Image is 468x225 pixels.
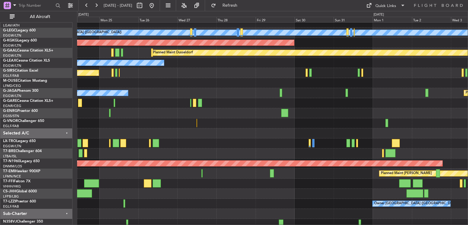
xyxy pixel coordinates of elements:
[3,53,21,58] a: EGGW/LTN
[19,1,54,10] input: Trip Number
[375,3,396,9] div: Quick Links
[3,200,16,203] span: T7-LZZI
[3,29,36,32] a: G-LEGCLegacy 600
[3,94,21,98] a: EGGW/LTN
[3,39,37,42] a: G-KGKGLegacy 600
[138,17,177,22] div: Tue 26
[3,23,19,28] a: LGAV/ATH
[3,29,16,32] span: G-LEGC
[3,84,21,88] a: LFMD/CEQ
[3,154,17,159] a: LTBA/ISL
[295,17,334,22] div: Sat 30
[3,69,38,73] a: G-SIRSCitation Excel
[7,12,66,22] button: All Aircraft
[78,12,89,17] div: [DATE]
[60,17,99,22] div: Sun 24
[373,17,412,22] div: Mon 1
[412,17,451,22] div: Tue 2
[3,139,16,143] span: LX-TRO
[3,144,21,148] a: EGGW/LTN
[3,164,22,169] a: DNMM/LOS
[363,1,408,10] button: Quick Links
[16,15,64,19] span: All Aircraft
[3,63,21,68] a: EGGW/LTN
[3,220,43,223] a: N358VJChallenger 350
[153,48,193,57] div: Planned Maint Dusseldorf
[3,194,19,199] a: LFPB/LBG
[104,3,132,8] span: [DATE] - [DATE]
[3,180,14,183] span: T7-FFI
[3,124,19,128] a: EGLF/FAB
[3,49,17,52] span: G-GAAL
[3,119,44,123] a: G-VNORChallenger 650
[3,89,17,93] span: G-JAGA
[3,149,42,153] a: T7-BREChallenger 604
[374,199,458,208] div: Owner [GEOGRAPHIC_DATA] ([GEOGRAPHIC_DATA])
[3,220,17,223] span: N358VJ
[3,139,36,143] a: LX-TROLegacy 650
[3,159,20,163] span: T7-N1960
[3,39,17,42] span: G-KGKG
[3,99,17,103] span: G-GARE
[3,49,53,52] a: G-GAALCessna Citation XLS+
[3,149,16,153] span: T7-BRE
[3,99,53,103] a: G-GARECessna Citation XLS+
[3,159,40,163] a: T7-N1960Legacy 650
[3,119,18,123] span: G-VNOR
[3,73,19,78] a: EGLF/FAB
[374,12,384,17] div: [DATE]
[3,170,40,173] a: T7-EMIHawker 900XP
[3,109,17,113] span: G-ENRG
[3,59,50,62] a: G-LEAXCessna Citation XLS
[3,69,15,73] span: G-SIRS
[3,43,21,48] a: EGGW/LTN
[3,190,16,193] span: CS-JHH
[3,184,21,189] a: VHHH/HKG
[3,33,21,38] a: EGGW/LTN
[3,114,19,118] a: EGSS/STN
[177,17,216,22] div: Wed 27
[217,3,243,8] span: Refresh
[3,59,16,62] span: G-LEAX
[3,109,38,113] a: G-ENRGPraetor 600
[3,104,21,108] a: EGNR/CEG
[334,17,373,22] div: Sun 31
[216,17,255,22] div: Thu 28
[99,17,138,22] div: Mon 25
[381,169,432,178] div: Planned Maint [PERSON_NAME]
[3,200,36,203] a: T7-LZZIPraetor 600
[3,89,38,93] a: G-JAGAPhenom 300
[3,170,15,173] span: T7-EMI
[3,79,47,83] a: M-OUSECitation Mustang
[3,180,30,183] a: T7-FFIFalcon 7X
[256,17,295,22] div: Fri 29
[3,79,18,83] span: M-OUSE
[208,1,245,10] button: Refresh
[3,204,19,209] a: EGLF/FAB
[3,174,21,179] a: LFMN/NCE
[3,190,37,193] a: CS-JHHGlobal 6000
